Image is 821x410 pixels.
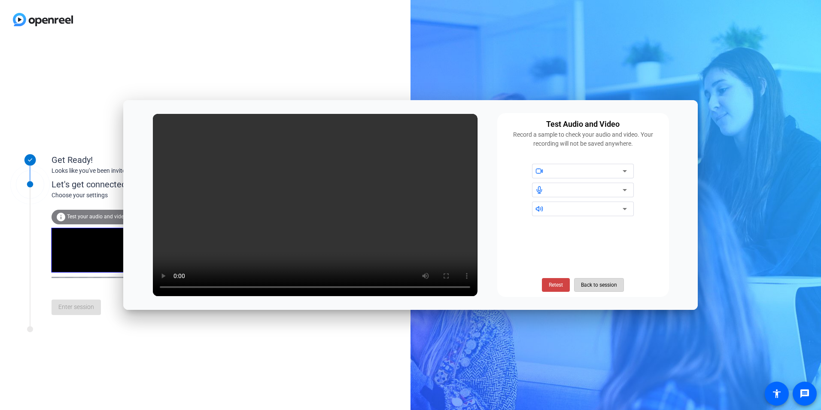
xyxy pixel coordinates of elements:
div: Record a sample to check your audio and video. Your recording will not be saved anywhere. [502,130,664,148]
mat-icon: message [800,389,810,399]
span: Back to session [581,277,617,293]
div: Get Ready! [52,153,223,166]
button: Retest [542,278,570,292]
mat-icon: accessibility [772,389,782,399]
button: Back to session [574,278,624,292]
div: Choose your settings [52,191,241,200]
div: Let's get connected. [52,178,241,191]
mat-icon: info [56,212,66,222]
span: Retest [549,281,563,289]
div: Test Audio and Video [546,118,620,130]
div: Looks like you've been invited to join [52,166,223,175]
span: Test your audio and video [67,214,127,220]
